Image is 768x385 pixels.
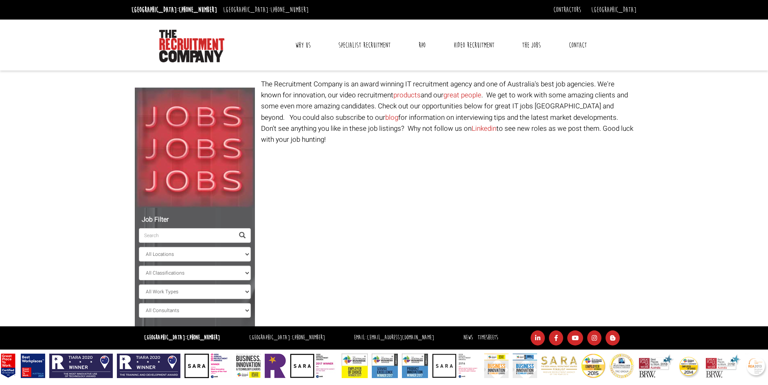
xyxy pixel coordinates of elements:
li: [GEOGRAPHIC_DATA]: [247,332,327,344]
a: News [463,334,473,341]
a: Timesheets [478,334,498,341]
a: Why Us [289,35,317,55]
a: [PHONE_NUMBER] [179,5,217,14]
a: Contractors [553,5,581,14]
a: The Jobs [516,35,547,55]
a: [GEOGRAPHIC_DATA] [591,5,636,14]
input: Search [139,228,234,243]
img: The Recruitment Company [159,30,224,62]
a: Video Recruitment [448,35,500,55]
p: The Recruitment Company is an award winning IT recruitment agency and one of Australia's best job... [261,79,634,145]
a: Contact [563,35,593,55]
a: Linkedin [472,123,496,134]
a: products [393,90,421,100]
a: [EMAIL_ADDRESS][DOMAIN_NAME] [367,334,434,341]
h5: Job Filter [139,216,251,224]
a: [PHONE_NUMBER] [187,334,220,341]
img: Jobs, Jobs, Jobs [135,88,255,208]
a: blog [385,112,398,123]
a: great people [443,90,481,100]
a: Specialist Recruitment [332,35,397,55]
li: [GEOGRAPHIC_DATA]: [221,3,311,16]
strong: [GEOGRAPHIC_DATA]: [144,334,220,341]
li: Email: [352,332,436,344]
a: [PHONE_NUMBER] [270,5,309,14]
a: RPO [413,35,432,55]
li: [GEOGRAPHIC_DATA]: [129,3,219,16]
a: [PHONE_NUMBER] [292,334,325,341]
